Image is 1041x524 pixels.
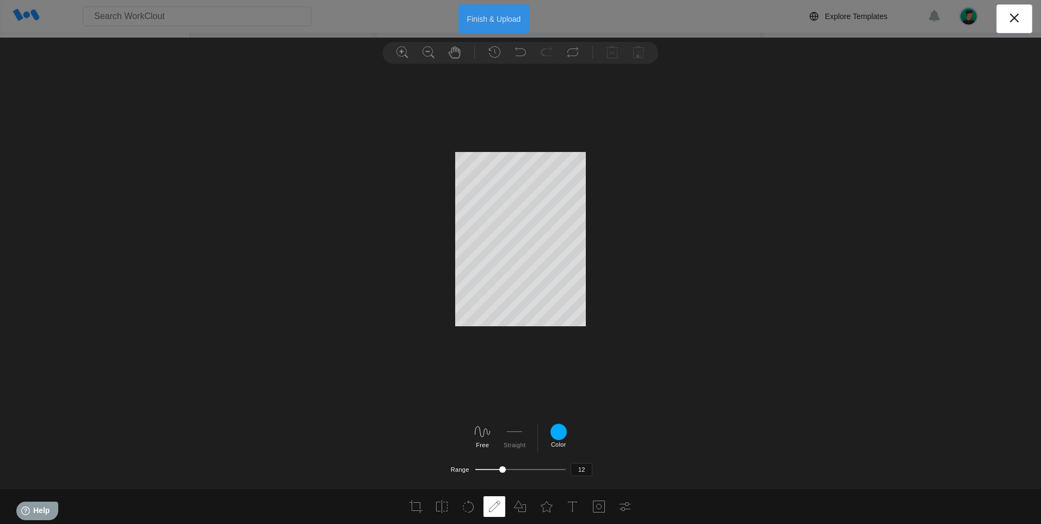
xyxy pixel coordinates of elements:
label: Range [451,466,469,473]
label: Free [476,442,489,448]
label: Color [551,441,566,448]
div: Color [550,423,567,448]
button: Finish & Upload [458,4,530,33]
label: Straight [504,442,525,448]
